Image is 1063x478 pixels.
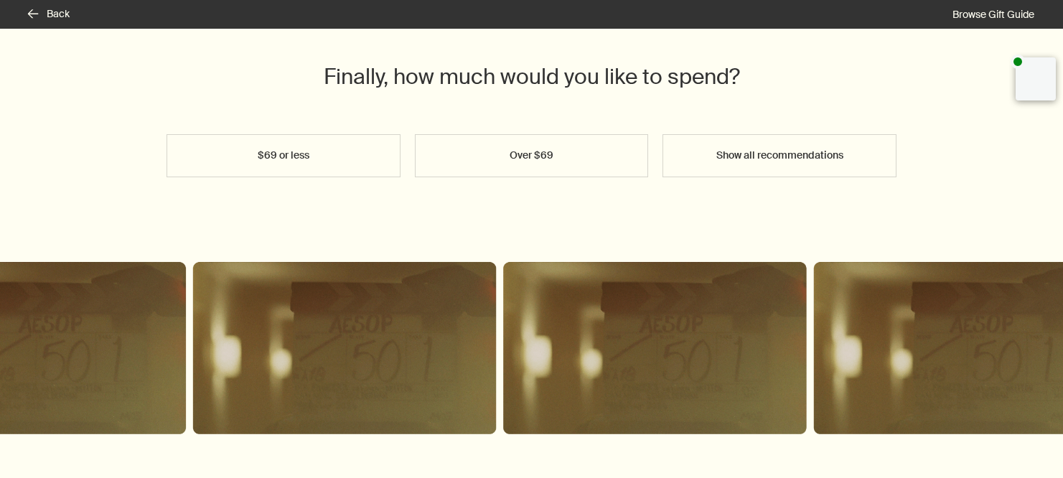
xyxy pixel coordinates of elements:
a: Browse Gift Guide [952,8,1034,21]
button: $69 or less [167,134,401,177]
button: Over $69 [415,134,649,177]
button: Back [29,7,70,22]
h2: Finally, how much would you like to spend? [324,62,740,91]
button: Show all recommendations [662,134,896,177]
